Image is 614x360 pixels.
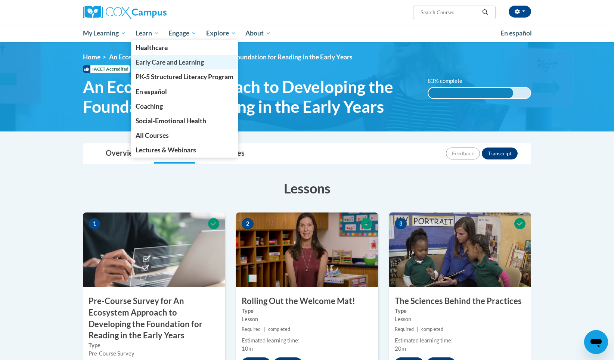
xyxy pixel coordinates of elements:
[236,212,378,287] img: Course Image
[500,29,532,37] span: En español
[136,146,196,154] span: Lectures & Webinars
[242,336,372,345] div: Estimated learning time:
[83,212,225,287] img: Course Image
[168,29,196,38] span: Engage
[83,6,167,19] img: Cox Campus
[164,25,201,42] a: Engage
[245,29,271,38] span: About
[395,345,406,352] span: 20m
[389,295,531,307] h3: The Sciences Behind the Practices
[242,315,372,323] div: Lesson
[242,326,261,332] span: Required
[136,102,163,110] span: Coaching
[131,84,238,99] a: En español
[241,25,276,42] a: About
[78,25,131,42] a: My Learning
[136,131,169,139] span: All Courses
[421,326,443,332] span: completed
[480,8,491,17] button: Search
[395,307,525,315] label: Type
[89,218,100,229] span: 1
[89,350,219,358] div: Pre-Course Survey
[83,77,416,117] span: An Ecosystem Approach to Developing the Foundation for Reading in the Early Years
[264,326,265,332] span: |
[482,148,518,159] button: Transcript
[136,117,206,125] span: Social-Emotional Health
[83,29,126,38] span: My Learning
[131,69,238,84] a: PK-5 Structured Literacy Program
[201,25,241,42] a: Explore
[131,114,238,128] a: Social-Emotional Health
[131,143,238,157] a: Lectures & Webinars
[72,25,542,42] div: Main menu
[206,29,236,38] span: Explore
[109,53,353,61] span: An Ecosystem Approach to Developing the Foundation for Reading in the Early Years
[136,73,233,81] span: PK-5 Structured Literacy Program
[428,88,513,98] div: 83% complete
[242,218,254,229] span: 2
[395,218,407,229] span: 3
[131,55,238,69] a: Early Care and Learning
[242,307,372,315] label: Type
[136,44,168,52] span: Healthcare
[83,179,531,198] h3: Lessons
[395,315,525,323] div: Lesson
[417,326,418,332] span: |
[136,29,159,38] span: Learn
[395,336,525,345] div: Estimated learning time:
[236,295,378,307] h3: Rolling Out the Welcome Mat!
[131,128,238,143] a: All Courses
[389,212,531,287] img: Course Image
[496,25,537,41] a: En español
[83,6,225,19] a: Cox Campus
[136,58,204,66] span: Early Care and Learning
[509,6,531,18] button: Account Settings
[98,144,146,164] a: Overview
[395,326,414,332] span: Required
[268,326,290,332] span: completed
[446,148,480,159] button: Feedback
[242,345,253,352] span: 10m
[83,53,100,61] a: Home
[83,295,225,341] h3: Pre-Course Survey for An Ecosystem Approach to Developing the Foundation for Reading in the Early...
[131,40,238,55] a: Healthcare
[428,77,471,85] label: 83% complete
[420,8,480,17] input: Search Courses
[131,25,164,42] a: Learn
[136,88,167,96] span: En español
[131,99,238,114] a: Coaching
[584,330,608,354] iframe: Button to launch messaging window
[89,341,219,350] label: Type
[83,65,130,73] span: IACET Accredited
